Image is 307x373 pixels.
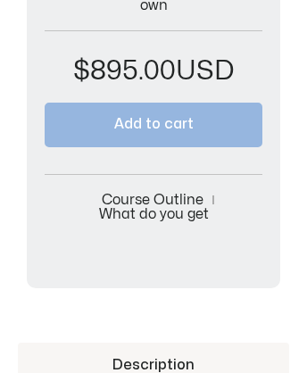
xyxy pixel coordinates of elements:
button: Add to cart [45,103,262,147]
span: $ [73,58,90,84]
bdi: 895.00 [73,58,176,84]
a: Course Outline [102,193,203,207]
a: What do you get [99,207,209,221]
